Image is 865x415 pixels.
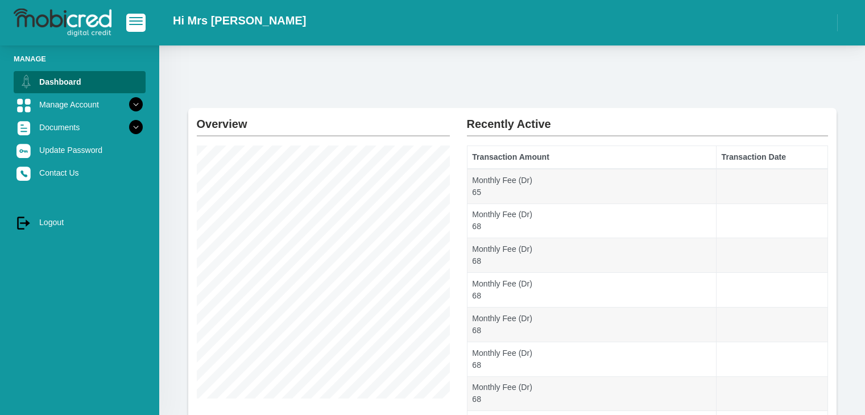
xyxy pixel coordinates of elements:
[467,146,716,169] th: Transaction Amount
[467,307,716,342] td: Monthly Fee (Dr) 68
[14,94,146,115] a: Manage Account
[467,238,716,273] td: Monthly Fee (Dr) 68
[14,9,111,37] img: logo-mobicred.svg
[467,376,716,411] td: Monthly Fee (Dr) 68
[14,71,146,93] a: Dashboard
[467,273,716,308] td: Monthly Fee (Dr) 68
[716,146,827,169] th: Transaction Date
[14,117,146,138] a: Documents
[197,108,450,131] h2: Overview
[467,169,716,204] td: Monthly Fee (Dr) 65
[14,162,146,184] a: Contact Us
[467,342,716,376] td: Monthly Fee (Dr) 68
[14,139,146,161] a: Update Password
[173,14,306,27] h2: Hi Mrs [PERSON_NAME]
[467,204,716,238] td: Monthly Fee (Dr) 68
[14,53,146,64] li: Manage
[467,108,828,131] h2: Recently Active
[14,211,146,233] a: Logout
